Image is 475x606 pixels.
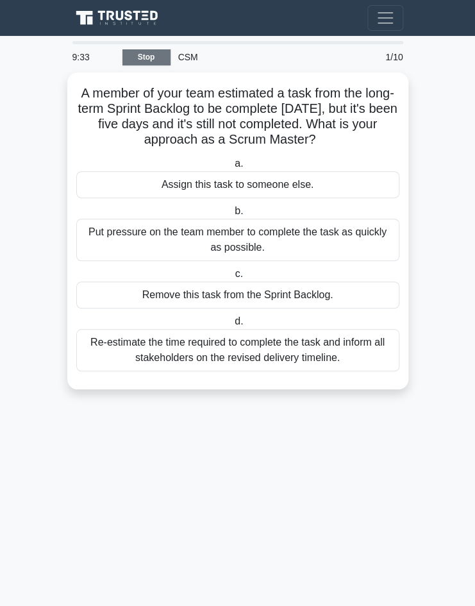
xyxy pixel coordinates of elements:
[65,44,122,70] div: 9:33
[76,282,399,308] div: Remove this task from the Sprint Backlog.
[353,44,411,70] div: 1/10
[122,49,171,65] a: Stop
[367,5,403,31] button: Toggle navigation
[235,205,243,216] span: b.
[76,219,399,261] div: Put pressure on the team member to complete the task as quickly as possible.
[76,171,399,198] div: Assign this task to someone else.
[76,329,399,371] div: Re-estimate the time required to complete the task and inform all stakeholders on the revised del...
[171,44,353,70] div: CSM
[235,158,243,169] span: a.
[235,316,243,326] span: d.
[235,268,243,279] span: c.
[75,85,401,148] h5: A member of your team estimated a task from the long-term Sprint Backlog to be complete [DATE], b...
